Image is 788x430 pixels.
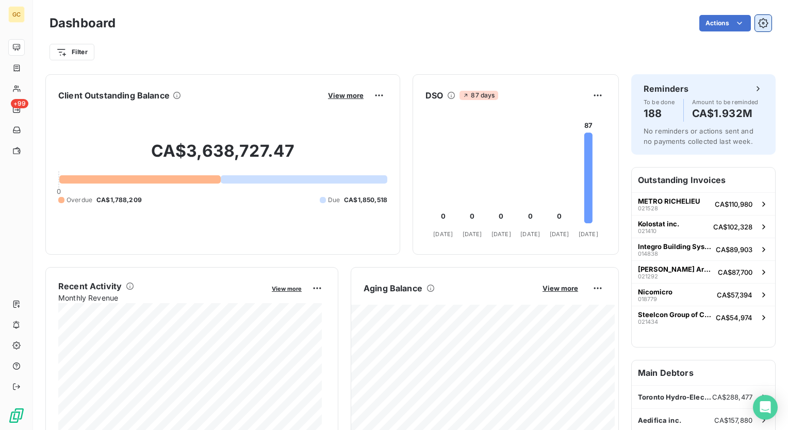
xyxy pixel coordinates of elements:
[8,407,25,424] img: Logo LeanPay
[638,310,712,319] span: Steelcon Group of Companies
[638,296,657,302] span: 018779
[718,268,752,276] span: CA$87,700
[638,205,658,211] span: 021528
[57,187,61,195] span: 0
[644,105,675,122] h4: 188
[328,195,340,205] span: Due
[632,260,775,283] button: [PERSON_NAME] Architecture inc.021292CA$87,700
[638,265,714,273] span: [PERSON_NAME] Architecture inc.
[717,291,752,299] span: CA$57,394
[716,313,752,322] span: CA$54,974
[692,105,759,122] h4: CA$1.932M
[716,245,752,254] span: CA$89,903
[638,242,712,251] span: Integro Building Systems
[632,168,775,192] h6: Outstanding Invoices
[638,220,679,228] span: Kolostat inc.
[58,280,122,292] h6: Recent Activity
[50,44,94,60] button: Filter
[67,195,92,205] span: Overdue
[325,91,367,100] button: View more
[550,230,569,238] tspan: [DATE]
[692,99,759,105] span: Amount to be reminded
[644,82,688,95] h6: Reminders
[638,251,658,257] span: 014838
[638,197,700,205] span: METRO RICHELIEU
[96,195,142,205] span: CA$1,788,209
[58,141,387,172] h2: CA$3,638,727.47
[632,192,775,215] button: METRO RICHELIEU021528CA$110,980
[579,230,598,238] tspan: [DATE]
[491,230,511,238] tspan: [DATE]
[638,319,658,325] span: 021434
[632,238,775,260] button: Integro Building Systems014838CA$89,903
[714,416,753,424] span: CA$157,880
[638,288,672,296] span: Nicomicro
[712,393,753,401] span: CA$288,477
[644,99,675,105] span: To be done
[11,99,28,108] span: +99
[638,273,658,279] span: 021292
[632,283,775,306] button: Nicomicro018779CA$57,394
[644,127,753,145] span: No reminders or actions sent and no payments collected last week.
[539,284,581,293] button: View more
[58,89,170,102] h6: Client Outstanding Balance
[459,91,498,100] span: 87 days
[272,285,302,292] span: View more
[638,228,656,234] span: 021410
[8,6,25,23] div: GC
[715,200,752,208] span: CA$110,980
[713,223,752,231] span: CA$102,328
[632,215,775,238] button: Kolostat inc.021410CA$102,328
[753,395,778,420] div: Open Intercom Messenger
[344,195,387,205] span: CA$1,850,518
[50,14,116,32] h3: Dashboard
[58,292,265,303] span: Monthly Revenue
[364,282,422,294] h6: Aging Balance
[638,393,712,401] span: Toronto Hydro-Electric System Ltd.
[638,416,681,424] span: Aedifica inc.
[425,89,443,102] h6: DSO
[269,284,305,293] button: View more
[543,284,578,292] span: View more
[328,91,364,100] span: View more
[699,15,751,31] button: Actions
[433,230,453,238] tspan: [DATE]
[632,306,775,328] button: Steelcon Group of Companies021434CA$54,974
[520,230,540,238] tspan: [DATE]
[463,230,482,238] tspan: [DATE]
[632,360,775,385] h6: Main Debtors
